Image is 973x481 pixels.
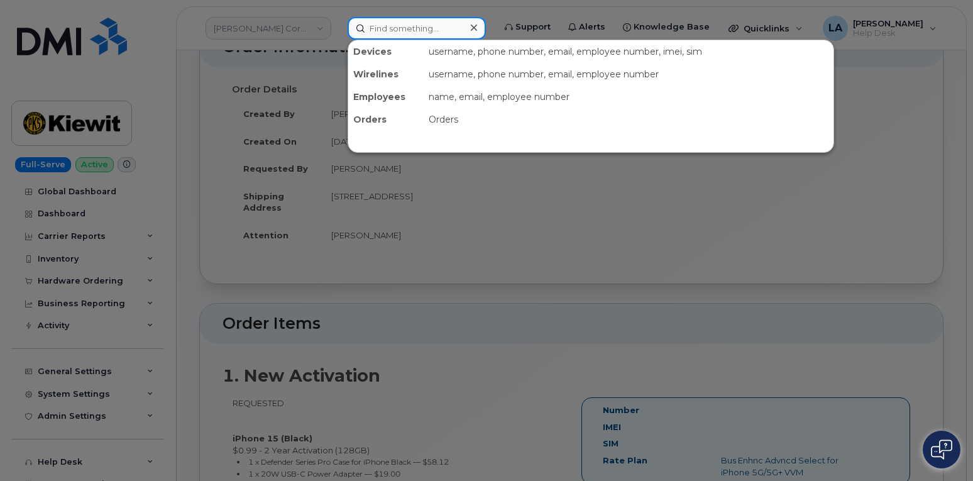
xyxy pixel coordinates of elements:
div: Orders [348,108,424,131]
input: Find something... [348,17,486,40]
div: Devices [348,40,424,63]
div: name, email, employee number [424,86,833,108]
div: username, phone number, email, employee number [424,63,833,86]
div: Employees [348,86,424,108]
div: Orders [424,108,833,131]
div: username, phone number, email, employee number, imei, sim [424,40,833,63]
img: Open chat [931,440,952,460]
div: Wirelines [348,63,424,86]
